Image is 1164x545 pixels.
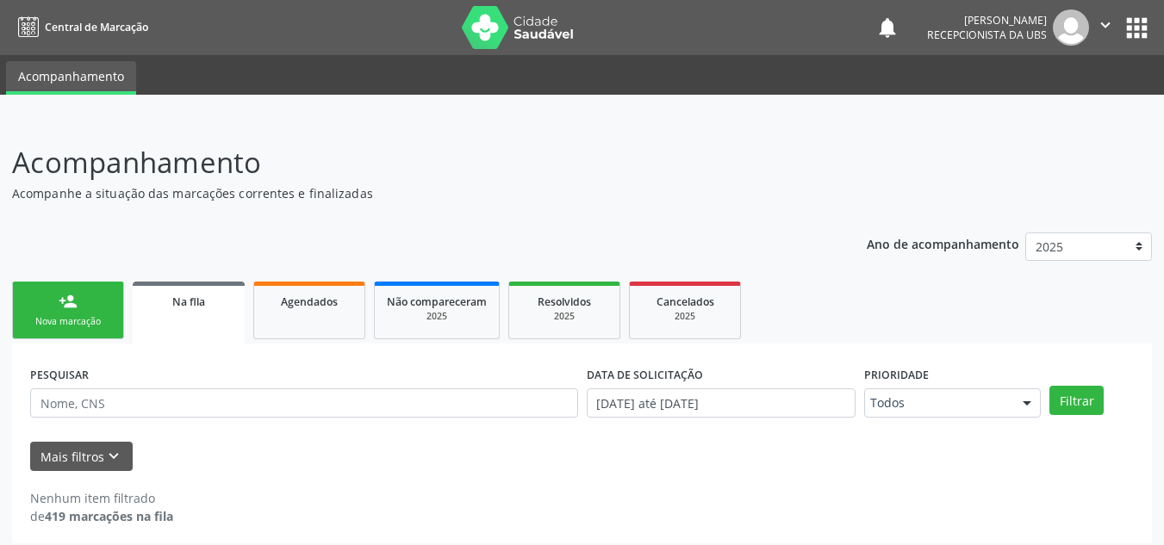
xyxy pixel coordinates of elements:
[587,362,703,388] label: DATA DE SOLICITAÇÃO
[45,20,148,34] span: Central de Marcação
[281,294,338,309] span: Agendados
[104,447,123,466] i: keyboard_arrow_down
[1053,9,1089,46] img: img
[870,394,1005,412] span: Todos
[30,442,133,472] button: Mais filtroskeyboard_arrow_down
[6,61,136,95] a: Acompanhamento
[387,310,487,323] div: 2025
[59,292,78,311] div: person_add
[1089,9,1122,46] button: 
[657,294,714,309] span: Cancelados
[1122,13,1152,43] button: apps
[45,508,173,524] strong: 419 marcações na fila
[30,362,89,388] label: PESQUISAR
[12,141,810,184] p: Acompanhamento
[867,232,1019,254] p: Ano de acompanhamento
[538,294,591,309] span: Resolvidos
[864,362,929,388] label: Prioridade
[387,294,487,309] span: Não compareceram
[25,315,111,328] div: Nova marcação
[927,28,1047,42] span: Recepcionista da UBS
[172,294,205,309] span: Na fila
[642,310,728,323] div: 2025
[875,15,899,40] button: notifications
[12,13,148,41] a: Central de Marcação
[30,507,173,525] div: de
[927,13,1047,28] div: [PERSON_NAME]
[521,310,607,323] div: 2025
[587,388,856,418] input: Selecione um intervalo
[1096,15,1115,34] i: 
[30,489,173,507] div: Nenhum item filtrado
[30,388,578,418] input: Nome, CNS
[1049,386,1104,415] button: Filtrar
[12,184,810,202] p: Acompanhe a situação das marcações correntes e finalizadas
